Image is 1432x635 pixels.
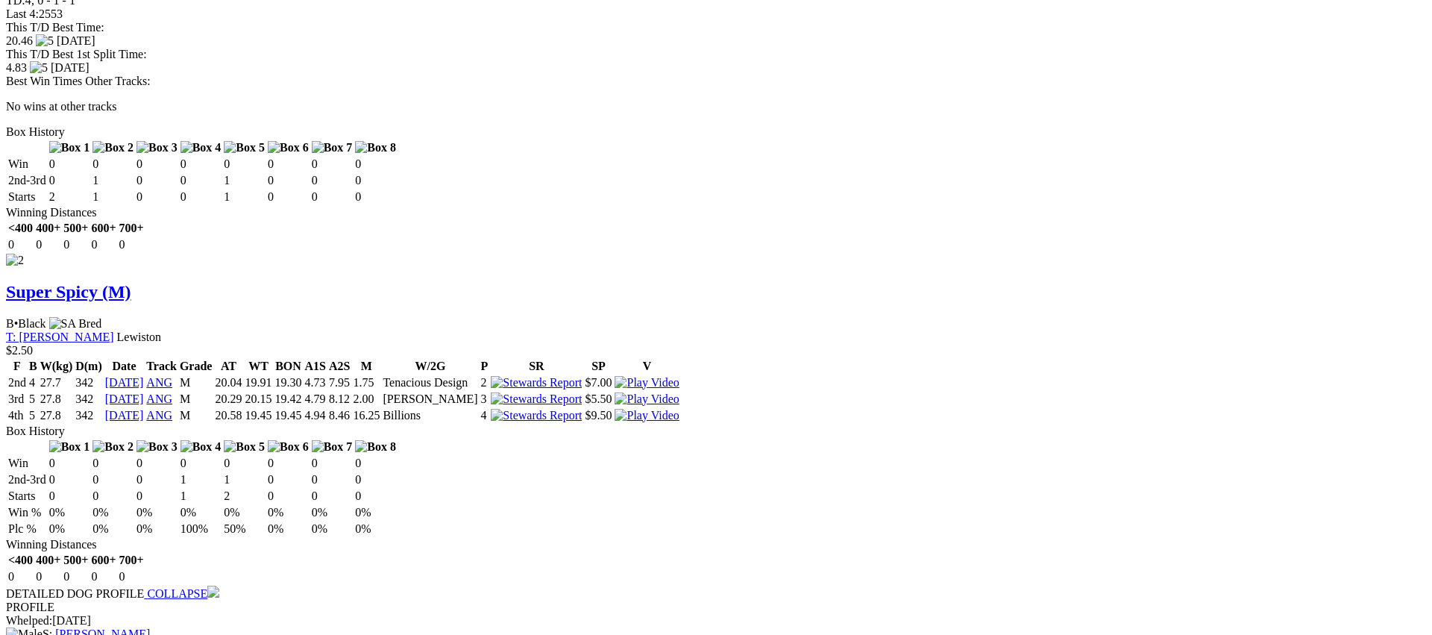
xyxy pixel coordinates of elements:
[7,237,34,252] td: 0
[28,375,38,390] td: 4
[223,522,266,537] td: 50%
[354,522,397,537] td: 0%
[224,440,265,454] img: Box 5
[311,190,354,204] td: 0
[48,173,91,188] td: 0
[75,408,103,423] td: 342
[48,472,91,487] td: 0
[92,472,134,487] td: 0
[180,522,222,537] td: 100%
[6,48,147,60] span: This T/D Best 1st Split Time:
[7,489,47,504] td: Starts
[615,392,679,405] a: View replay
[90,569,116,584] td: 0
[615,376,679,390] img: Play Video
[382,408,478,423] td: Billions
[223,505,266,520] td: 0%
[6,614,1426,628] div: [DATE]
[274,375,302,390] td: 19.30
[7,456,47,471] td: Win
[136,472,178,487] td: 0
[7,408,27,423] td: 4th
[90,553,116,568] th: 600+
[584,359,612,374] th: SP
[35,221,61,236] th: 400+
[105,376,144,389] a: [DATE]
[180,141,222,154] img: Box 4
[49,317,102,331] img: SA Bred
[136,522,178,537] td: 0%
[223,173,266,188] td: 1
[7,157,47,172] td: Win
[57,34,95,47] span: [DATE]
[6,601,1426,614] div: PROFILE
[615,409,679,422] a: View replay
[354,173,397,188] td: 0
[40,408,74,423] td: 27.8
[63,553,89,568] th: 500+
[179,359,213,374] th: Grade
[267,505,310,520] td: 0%
[311,456,354,471] td: 0
[615,409,679,422] img: Play Video
[147,587,207,600] span: COLLAPSE
[48,190,91,204] td: 2
[584,408,612,423] td: $9.50
[328,392,351,407] td: 8.12
[6,344,33,357] span: $2.50
[7,472,47,487] td: 2nd-3rd
[28,359,38,374] th: B
[117,331,162,343] span: Lewiston
[223,157,266,172] td: 0
[40,359,74,374] th: W(kg)
[7,505,47,520] td: Win %
[90,221,116,236] th: 600+
[6,125,1426,139] div: Box History
[304,392,326,407] td: 4.79
[7,359,27,374] th: F
[214,375,242,390] td: 20.04
[180,489,222,504] td: 1
[354,472,397,487] td: 0
[6,317,46,330] span: B Black
[180,472,222,487] td: 1
[136,505,178,520] td: 0%
[615,376,679,389] a: View replay
[146,409,172,422] a: ANG
[352,408,380,423] td: 16.25
[6,75,151,87] span: Best Win Times Other Tracks:
[352,375,380,390] td: 1.75
[119,569,145,584] td: 0
[144,587,219,600] a: COLLAPSE
[354,190,397,204] td: 0
[355,141,396,154] img: Box 8
[223,472,266,487] td: 1
[6,206,1426,219] div: Winning Distances
[6,586,1426,601] div: DETAILED DOG PROFILE
[136,456,178,471] td: 0
[311,489,354,504] td: 0
[75,359,103,374] th: D(m)
[7,553,34,568] th: <400
[36,34,54,48] img: 5
[480,375,489,390] td: 2
[311,173,354,188] td: 0
[180,456,222,471] td: 0
[136,173,178,188] td: 0
[490,359,582,374] th: SR
[75,392,103,407] td: 342
[92,157,134,172] td: 0
[92,141,134,154] img: Box 2
[7,221,34,236] th: <400
[119,553,145,568] th: 700+
[35,553,61,568] th: 400+
[304,359,326,374] th: A1S
[6,100,1426,113] p: No wins at other tracks
[7,375,27,390] td: 2nd
[355,440,396,454] img: Box 8
[6,282,131,301] a: Super Spicy (M)
[354,456,397,471] td: 0
[180,190,222,204] td: 0
[267,173,310,188] td: 0
[7,173,47,188] td: 2nd-3rd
